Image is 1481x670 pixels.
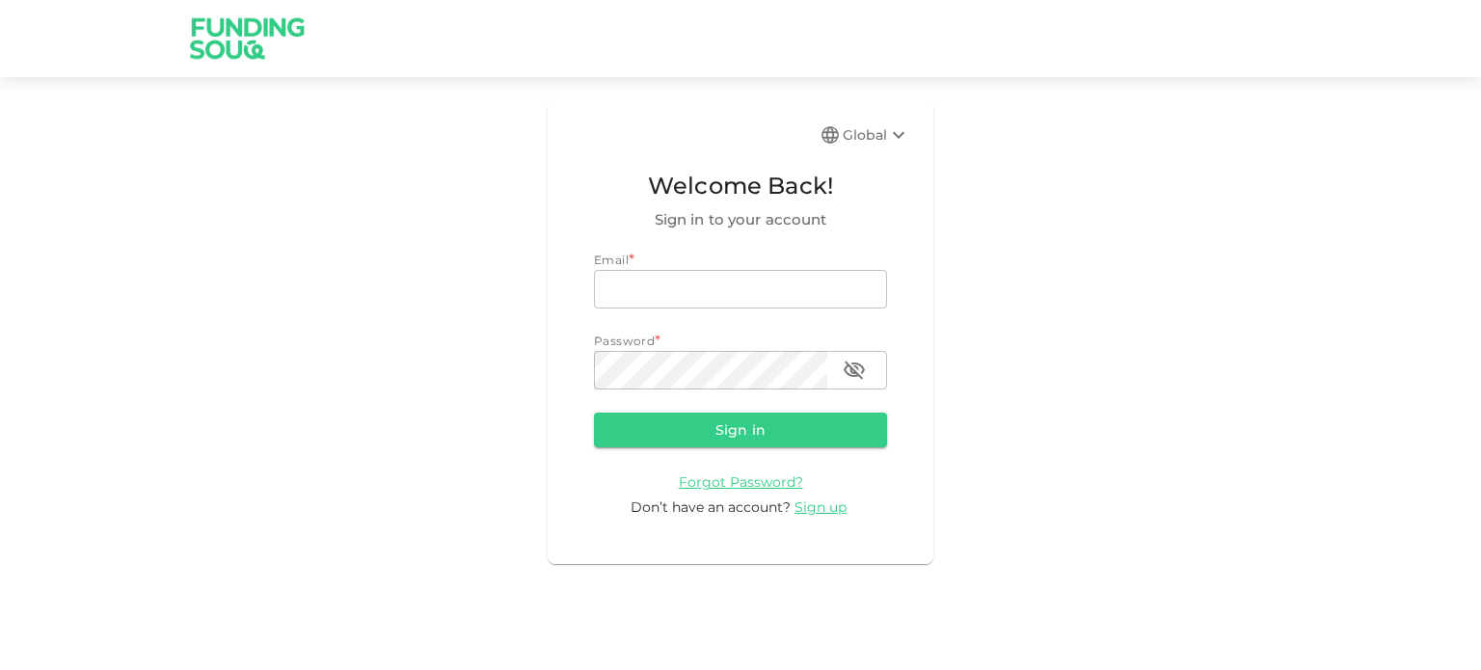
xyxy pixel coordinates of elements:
[631,498,791,516] span: Don’t have an account?
[679,472,803,491] a: Forgot Password?
[594,351,827,389] input: password
[594,270,887,308] input: email
[843,123,910,147] div: Global
[794,498,847,516] span: Sign up
[679,473,803,491] span: Forgot Password?
[594,253,629,267] span: Email
[594,334,655,348] span: Password
[594,168,887,204] span: Welcome Back!
[594,413,887,447] button: Sign in
[594,208,887,231] span: Sign in to your account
